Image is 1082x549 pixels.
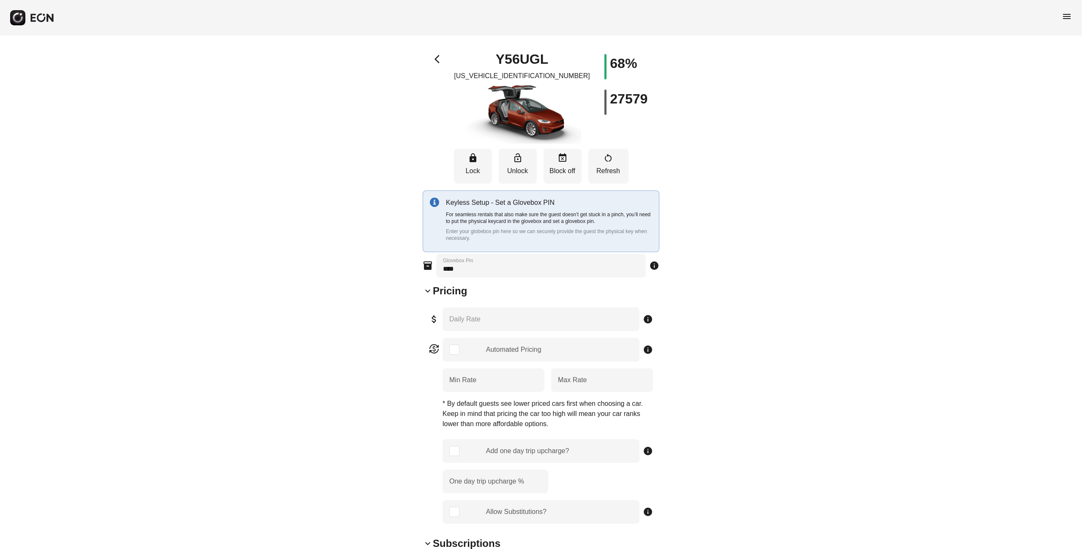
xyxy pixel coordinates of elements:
[544,149,582,184] button: Block off
[449,375,476,385] label: Min Rate
[443,399,653,429] p: * By default guests see lower priced cars first when choosing a car. Keep in mind that pricing th...
[454,149,492,184] button: Lock
[610,94,648,104] h1: 27579
[503,166,533,176] p: Unlock
[1062,11,1072,22] span: menu
[588,149,628,184] button: Refresh
[454,71,590,81] p: [US_VEHICLE_IDENTIFICATION_NUMBER]
[486,507,546,517] div: Allow Substitutions?
[446,198,652,208] p: Keyless Setup - Set a Glovebox PIN
[446,211,652,225] p: For seamless rentals that also make sure the guest doesn’t get stuck in a pinch, you’ll need to p...
[643,507,653,517] span: info
[430,198,439,207] img: info
[649,261,659,271] span: info
[610,58,637,68] h1: 68%
[496,54,548,64] h1: Y56UGL
[513,153,523,163] span: lock_open
[557,153,568,163] span: event_busy
[458,166,488,176] p: Lock
[423,286,433,296] span: keyboard_arrow_down
[558,375,587,385] label: Max Rate
[643,446,653,456] span: info
[423,538,433,549] span: keyboard_arrow_down
[463,84,581,144] img: car
[593,166,624,176] p: Refresh
[434,54,445,64] span: arrow_back_ios
[643,345,653,355] span: info
[603,153,613,163] span: restart_alt
[423,261,433,271] span: inventory_2
[429,314,439,324] span: attach_money
[449,476,524,486] label: One day trip upcharge %
[443,257,473,264] label: Glovebox Pin
[486,345,541,355] div: Automated Pricing
[499,149,537,184] button: Unlock
[468,153,478,163] span: lock
[548,166,577,176] p: Block off
[429,344,439,354] span: currency_exchange
[643,314,653,324] span: info
[446,228,652,242] p: Enter your globebox pin here so we can securely provide the guest the physical key when necessary.
[433,284,467,298] h2: Pricing
[486,446,569,456] div: Add one day trip upcharge?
